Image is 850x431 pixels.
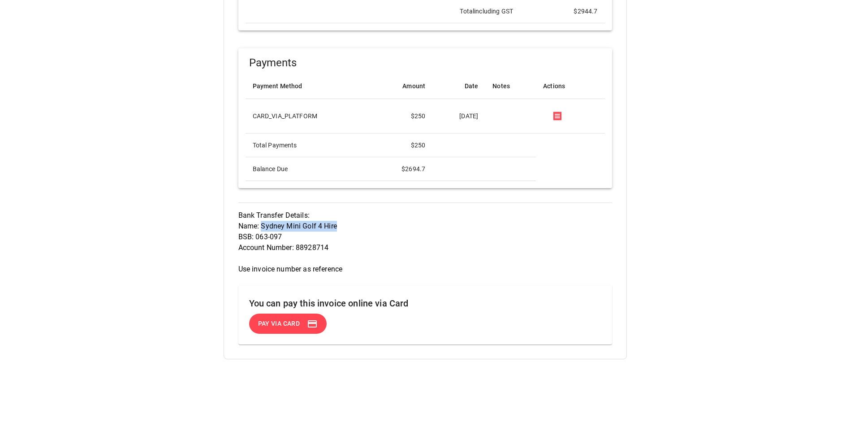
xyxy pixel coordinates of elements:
[371,157,432,181] td: $ 2694.7
[249,296,601,310] h6: You can pay this invoice online via Card
[246,99,372,134] td: CARD_VIA_PLATFORM
[432,73,485,99] th: Date
[249,314,327,334] button: Pay via Card
[258,318,300,329] span: Pay via Card
[371,73,432,99] th: Amount
[246,73,372,99] th: Payment Method
[246,157,372,181] td: Balance Due
[246,134,372,157] td: Total Payments
[371,99,432,134] td: $ 250
[536,73,604,99] th: Actions
[249,56,605,70] h5: Payments
[485,73,536,99] th: Notes
[371,134,432,157] td: $ 250
[432,99,485,134] td: [DATE]
[238,210,612,275] p: Bank Transfer Details: Name: Sydney Mini Golf 4 Hire BSB: 063-097 Account Number: 88928714 Use in...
